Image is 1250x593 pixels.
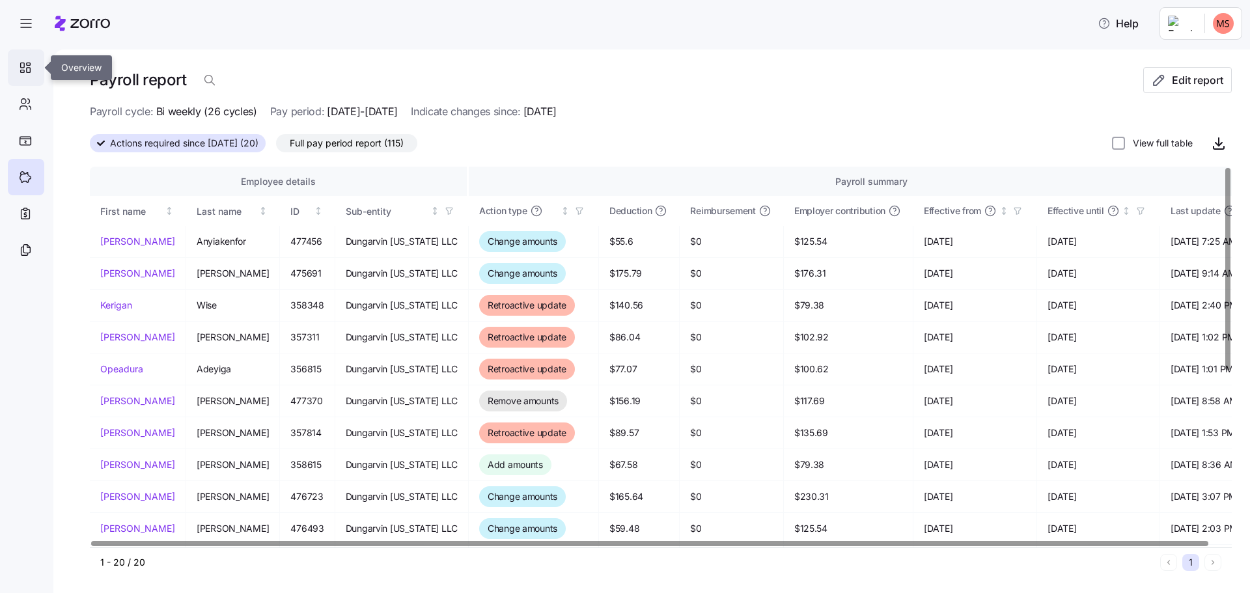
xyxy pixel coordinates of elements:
[794,299,902,312] span: $79.38
[488,235,557,248] span: Change amounts
[110,135,258,152] span: Actions required since [DATE] (20)
[609,235,669,248] span: $55.6
[100,299,175,312] a: Kerigan
[197,267,269,280] span: [PERSON_NAME]
[1048,458,1149,471] span: [DATE]
[1168,16,1194,31] img: Employer logo
[197,522,269,535] span: [PERSON_NAME]
[999,206,1008,215] div: Not sorted
[690,426,772,439] span: $0
[100,267,175,280] a: [PERSON_NAME]
[346,204,428,219] div: Sub-entity
[290,204,311,219] div: ID
[346,267,458,280] span: Dungarvin [US_STATE] LLC
[561,206,570,215] div: Not sorted
[488,299,566,312] span: Retroactive update
[165,206,174,215] div: Not sorted
[794,235,902,248] span: $125.54
[290,267,324,280] span: 475691
[290,522,324,535] span: 476493
[100,394,175,407] a: [PERSON_NAME]
[1213,13,1234,34] img: 2036fec1cf29fd21ec70dd10b3e8dc14
[1122,206,1131,215] div: Not sorted
[1037,196,1160,226] th: Effective untilNot sorted
[1171,204,1221,217] span: Last update
[197,490,269,503] span: [PERSON_NAME]
[690,394,772,407] span: $0
[346,235,458,248] span: Dungarvin [US_STATE] LLC
[488,394,559,407] span: Remove amounts
[924,299,1026,312] span: [DATE]
[1182,554,1199,571] button: 1
[100,426,175,439] a: [PERSON_NAME]
[1048,299,1149,312] span: [DATE]
[290,490,324,503] span: 476723
[609,299,669,312] span: $140.56
[346,426,458,439] span: Dungarvin [US_STATE] LLC
[609,458,669,471] span: $67.58
[1172,72,1223,88] span: Edit report
[314,206,323,215] div: Not sorted
[794,490,902,503] span: $230.31
[1048,394,1149,407] span: [DATE]
[609,394,669,407] span: $156.19
[290,458,324,471] span: 358615
[197,458,269,471] span: [PERSON_NAME]
[346,458,458,471] span: Dungarvin [US_STATE] LLC
[346,299,458,312] span: Dungarvin [US_STATE] LLC
[290,299,324,312] span: 358348
[346,331,458,344] span: Dungarvin [US_STATE] LLC
[1048,204,1104,217] span: Effective until
[1125,137,1193,150] label: View full table
[794,394,902,407] span: $117.69
[1204,554,1221,571] button: Next page
[488,426,566,439] span: Retroactive update
[488,458,543,471] span: Add amounts
[488,267,557,280] span: Change amounts
[1048,490,1149,503] span: [DATE]
[609,426,669,439] span: $89.57
[197,394,269,407] span: [PERSON_NAME]
[690,331,772,344] span: $0
[690,363,772,376] span: $0
[280,196,335,226] th: IDNot sorted
[100,490,175,503] a: [PERSON_NAME]
[1143,67,1232,93] button: Edit report
[197,331,269,344] span: [PERSON_NAME]
[100,235,175,248] a: [PERSON_NAME]
[290,331,324,344] span: 357311
[690,267,772,280] span: $0
[1048,522,1149,535] span: [DATE]
[90,70,186,90] h1: Payroll report
[690,235,772,248] span: $0
[794,363,902,376] span: $100.62
[479,204,527,217] span: Action type
[794,522,902,535] span: $125.54
[346,490,458,503] span: Dungarvin [US_STATE] LLC
[1048,363,1149,376] span: [DATE]
[335,196,469,226] th: Sub-entityNot sorted
[1048,235,1149,248] span: [DATE]
[488,522,557,535] span: Change amounts
[488,363,566,376] span: Retroactive update
[346,522,458,535] span: Dungarvin [US_STATE] LLC
[609,363,669,376] span: $77.07
[924,235,1026,248] span: [DATE]
[924,426,1026,439] span: [DATE]
[290,426,324,439] span: 357814
[290,363,324,376] span: 356815
[197,426,269,439] span: [PERSON_NAME]
[609,331,669,344] span: $86.04
[100,522,175,535] a: [PERSON_NAME]
[411,103,521,120] span: Indicate changes since:
[156,103,257,120] span: Bi weekly (26 cycles)
[90,196,186,226] th: First nameNot sorted
[924,522,1026,535] span: [DATE]
[270,103,324,120] span: Pay period:
[100,204,163,219] div: First name
[609,204,652,217] span: Deduction
[794,426,902,439] span: $135.69
[290,235,324,248] span: 477456
[609,522,669,535] span: $59.48
[258,206,268,215] div: Not sorted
